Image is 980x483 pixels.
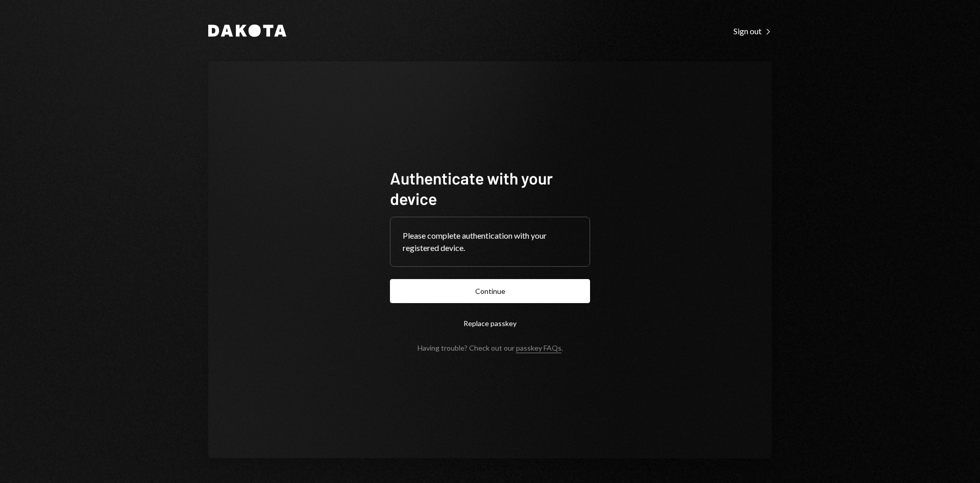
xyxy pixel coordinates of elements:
[403,229,577,254] div: Please complete authentication with your registered device.
[418,343,563,352] div: Having trouble? Check out our .
[390,311,590,335] button: Replace passkey
[390,279,590,303] button: Continue
[733,25,772,36] a: Sign out
[733,26,772,36] div: Sign out
[390,168,590,209] h1: Authenticate with your device
[516,343,561,353] a: passkey FAQs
